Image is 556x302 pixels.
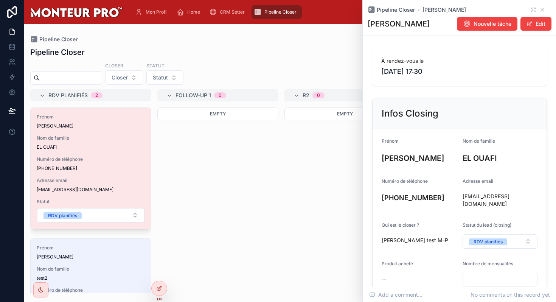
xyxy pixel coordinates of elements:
[381,66,538,77] span: [DATE] 17:30
[368,6,415,14] a: Pipeline Closer
[463,234,537,249] button: Select Button
[457,17,517,31] button: Nouvelle tâche
[37,123,145,129] span: [PERSON_NAME]
[474,238,503,245] div: RDV planifiés
[105,62,123,69] label: Closer
[133,5,173,19] a: Mon Profil
[382,275,386,283] span: --
[174,5,205,19] a: Home
[463,222,511,228] span: Statut du lead (closing)
[382,261,413,266] span: Produit acheté
[382,107,438,120] h2: Infos Closing
[39,36,78,43] span: Pipeline Closer
[105,70,143,85] button: Select Button
[471,291,550,299] span: No comments on this record yet
[30,6,123,18] img: App logo
[37,287,145,293] span: Numéro de téléphone
[368,19,430,29] h1: [PERSON_NAME]
[463,261,513,266] span: Nombre de mensualités
[48,92,88,99] span: RDV planifiés
[146,62,165,69] label: Statut
[520,17,551,31] button: Edit
[317,92,320,98] div: 0
[377,6,415,14] span: Pipeline Closer
[382,178,428,184] span: Numéro de téléphone
[463,138,495,144] span: Nom de famille
[337,111,353,117] span: Empty
[422,6,466,14] a: [PERSON_NAME]
[463,178,493,184] span: Adresse email
[37,187,145,193] span: [EMAIL_ADDRESS][DOMAIN_NAME]
[48,212,77,219] div: RDV planifiés
[382,237,448,244] span: [PERSON_NAME] test M-P
[474,20,511,28] span: Nouvelle tâche
[463,193,537,208] span: [EMAIL_ADDRESS][DOMAIN_NAME]
[30,107,151,229] a: Prénom[PERSON_NAME]Nom de familleEL OUAFINuméro de téléphone[PHONE_NUMBER]Adresse email[EMAIL_ADD...
[382,193,457,203] h4: [PHONE_NUMBER]
[303,92,309,99] span: R2
[30,36,78,43] a: Pipeline Closer
[146,70,183,85] button: Select Button
[129,4,526,20] div: scrollable content
[382,153,457,164] h3: [PERSON_NAME]
[37,199,145,205] span: Statut
[37,177,145,184] span: Adresse email
[369,291,422,299] span: Add a comment...
[210,111,226,117] span: Empty
[37,114,145,120] span: Prénom
[381,57,538,65] span: À rendez-vous le
[463,153,537,164] h3: EL OUAFI
[30,47,85,58] h1: Pipeline Closer
[220,9,245,15] span: CRM Setter
[37,144,145,150] span: EL OUAFI
[219,92,222,98] div: 0
[187,9,200,15] span: Home
[37,275,145,281] span: test2
[37,266,145,272] span: Nom de famille
[264,9,297,15] span: Pipeline Closer
[112,74,128,81] span: Closer
[37,135,145,141] span: Nom de famille
[37,208,144,223] button: Select Button
[175,92,211,99] span: Follow-up 1
[37,156,145,162] span: Numéro de téléphone
[382,222,419,228] span: Qui est le closer ?
[153,74,168,81] span: Statut
[252,5,302,19] a: Pipeline Closer
[207,5,250,19] a: CRM Setter
[37,165,145,171] span: [PHONE_NUMBER]
[37,245,145,251] span: Prénom
[382,138,399,144] span: Prénom
[95,92,98,98] div: 2
[146,9,168,15] span: Mon Profil
[37,254,145,260] span: [PERSON_NAME]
